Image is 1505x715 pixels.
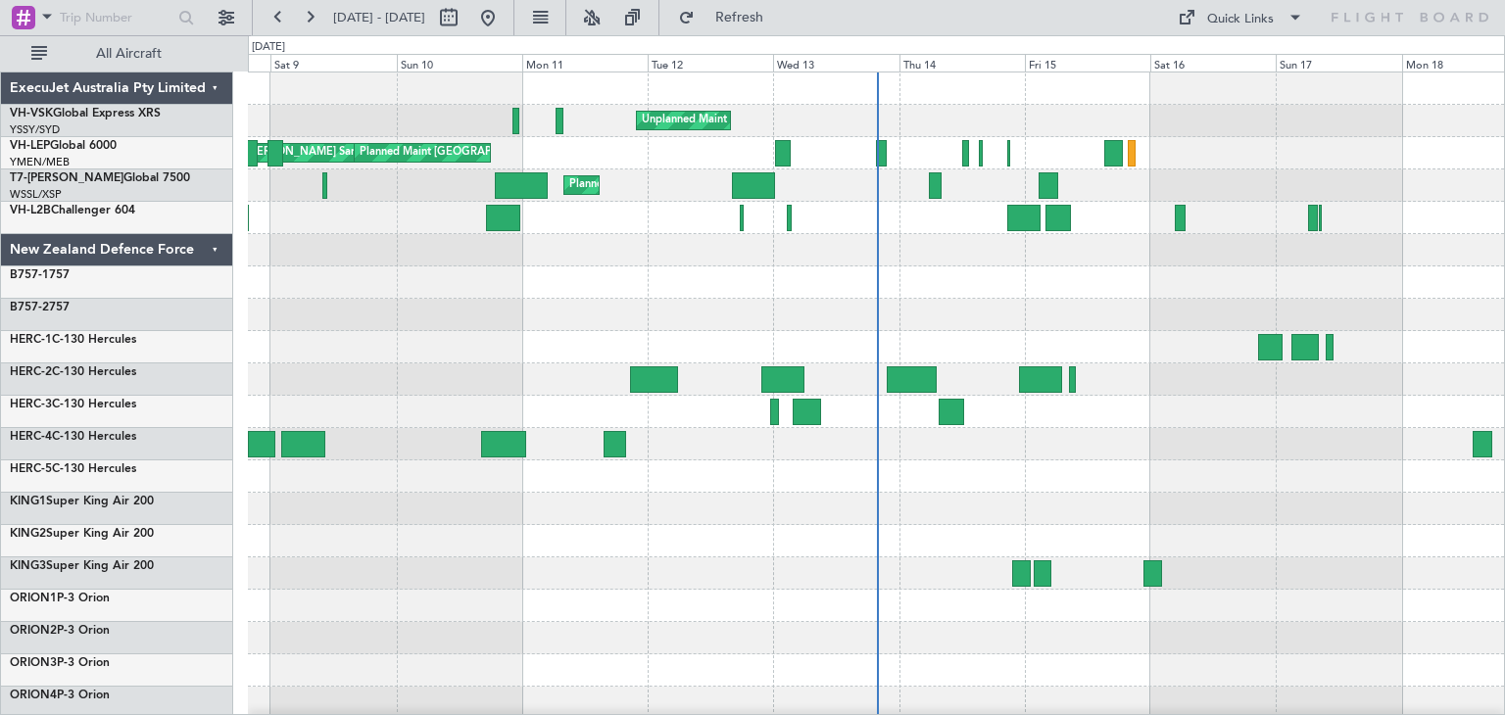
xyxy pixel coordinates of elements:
span: HERC-2 [10,366,52,378]
a: ORION3P-3 Orion [10,657,110,669]
div: Sat 16 [1150,54,1276,71]
a: YMEN/MEB [10,155,70,169]
div: Wed 13 [773,54,898,71]
span: HERC-1 [10,334,52,346]
div: Mon 11 [522,54,648,71]
span: B757-1 [10,269,49,281]
a: KING2Super King Air 200 [10,528,154,540]
a: KING1Super King Air 200 [10,496,154,507]
span: All Aircraft [51,47,207,61]
div: Sun 17 [1276,54,1401,71]
a: VH-L2BChallenger 604 [10,205,135,216]
a: B757-1757 [10,269,70,281]
span: HERC-3 [10,399,52,410]
span: Refresh [699,11,781,24]
span: VH-L2B [10,205,51,216]
button: All Aircraft [22,38,213,70]
a: HERC-3C-130 Hercules [10,399,136,410]
span: HERC-5 [10,463,52,475]
a: VH-LEPGlobal 6000 [10,140,117,152]
a: YSSY/SYD [10,122,60,137]
div: Sat 9 [270,54,396,71]
span: ORION3 [10,657,57,669]
a: HERC-5C-130 Hercules [10,463,136,475]
button: Refresh [669,2,787,33]
span: ORION4 [10,690,57,701]
a: ORION2P-3 Orion [10,625,110,637]
a: ORION1P-3 Orion [10,593,110,604]
span: KING3 [10,560,46,572]
span: HERC-4 [10,431,52,443]
span: KING2 [10,528,46,540]
a: VH-VSKGlobal Express XRS [10,108,161,119]
a: HERC-1C-130 Hercules [10,334,136,346]
div: Unplanned Maint Sydney ([PERSON_NAME] Intl) [642,106,883,135]
div: Tue 12 [648,54,773,71]
div: Quick Links [1207,10,1274,29]
div: Thu 14 [899,54,1025,71]
a: KING3Super King Air 200 [10,560,154,572]
a: WSSL/XSP [10,187,62,202]
div: Planned Maint [GEOGRAPHIC_DATA] ([GEOGRAPHIC_DATA]) [569,170,878,200]
span: KING1 [10,496,46,507]
a: B757-2757 [10,302,70,313]
div: Planned Maint [GEOGRAPHIC_DATA] ([GEOGRAPHIC_DATA] International) [360,138,734,167]
span: ORION1 [10,593,57,604]
a: ORION4P-3 Orion [10,690,110,701]
span: ORION2 [10,625,57,637]
a: T7-[PERSON_NAME]Global 7500 [10,172,190,184]
span: B757-2 [10,302,49,313]
input: Trip Number [60,3,172,32]
span: [DATE] - [DATE] [333,9,425,26]
a: HERC-2C-130 Hercules [10,366,136,378]
div: [DATE] [252,39,285,56]
span: VH-VSK [10,108,53,119]
div: Fri 15 [1025,54,1150,71]
span: T7-[PERSON_NAME] [10,172,123,184]
button: Quick Links [1168,2,1313,33]
div: Sun 10 [397,54,522,71]
span: VH-LEP [10,140,50,152]
a: HERC-4C-130 Hercules [10,431,136,443]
